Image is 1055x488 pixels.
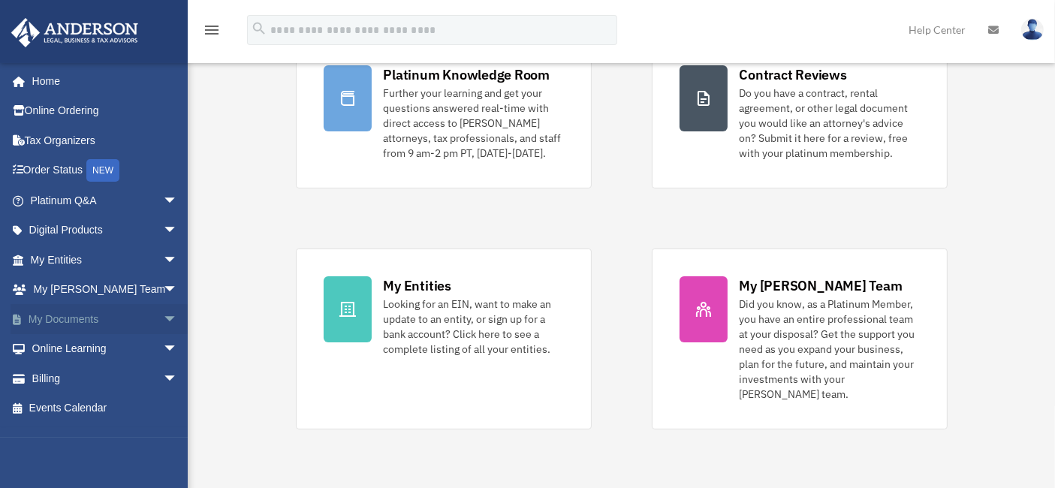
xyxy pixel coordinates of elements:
[296,249,592,429] a: My Entities Looking for an EIN, want to make an update to an entity, or sign up for a bank accoun...
[384,276,451,295] div: My Entities
[163,245,193,276] span: arrow_drop_down
[1021,19,1044,41] img: User Pic
[163,275,193,306] span: arrow_drop_down
[203,26,221,39] a: menu
[251,20,267,37] i: search
[11,66,193,96] a: Home
[163,363,193,394] span: arrow_drop_down
[163,215,193,246] span: arrow_drop_down
[11,96,200,126] a: Online Ordering
[163,304,193,335] span: arrow_drop_down
[384,86,564,161] div: Further your learning and get your questions answered real-time with direct access to [PERSON_NAM...
[11,245,200,275] a: My Entitiesarrow_drop_down
[11,185,200,215] a: Platinum Q&Aarrow_drop_down
[163,185,193,216] span: arrow_drop_down
[740,65,847,84] div: Contract Reviews
[11,393,200,423] a: Events Calendar
[11,155,200,186] a: Order StatusNEW
[384,65,550,84] div: Platinum Knowledge Room
[163,334,193,365] span: arrow_drop_down
[86,159,119,182] div: NEW
[740,86,920,161] div: Do you have a contract, rental agreement, or other legal document you would like an attorney's ad...
[7,18,143,47] img: Anderson Advisors Platinum Portal
[296,38,592,188] a: Platinum Knowledge Room Further your learning and get your questions answered real-time with dire...
[652,249,948,429] a: My [PERSON_NAME] Team Did you know, as a Platinum Member, you have an entire professional team at...
[11,363,200,393] a: Billingarrow_drop_down
[11,125,200,155] a: Tax Organizers
[384,297,564,357] div: Looking for an EIN, want to make an update to an entity, or sign up for a bank account? Click her...
[11,215,200,246] a: Digital Productsarrow_drop_down
[652,38,948,188] a: Contract Reviews Do you have a contract, rental agreement, or other legal document you would like...
[203,21,221,39] i: menu
[11,275,200,305] a: My [PERSON_NAME] Teamarrow_drop_down
[11,334,200,364] a: Online Learningarrow_drop_down
[740,276,903,295] div: My [PERSON_NAME] Team
[11,304,200,334] a: My Documentsarrow_drop_down
[740,297,920,402] div: Did you know, as a Platinum Member, you have an entire professional team at your disposal? Get th...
